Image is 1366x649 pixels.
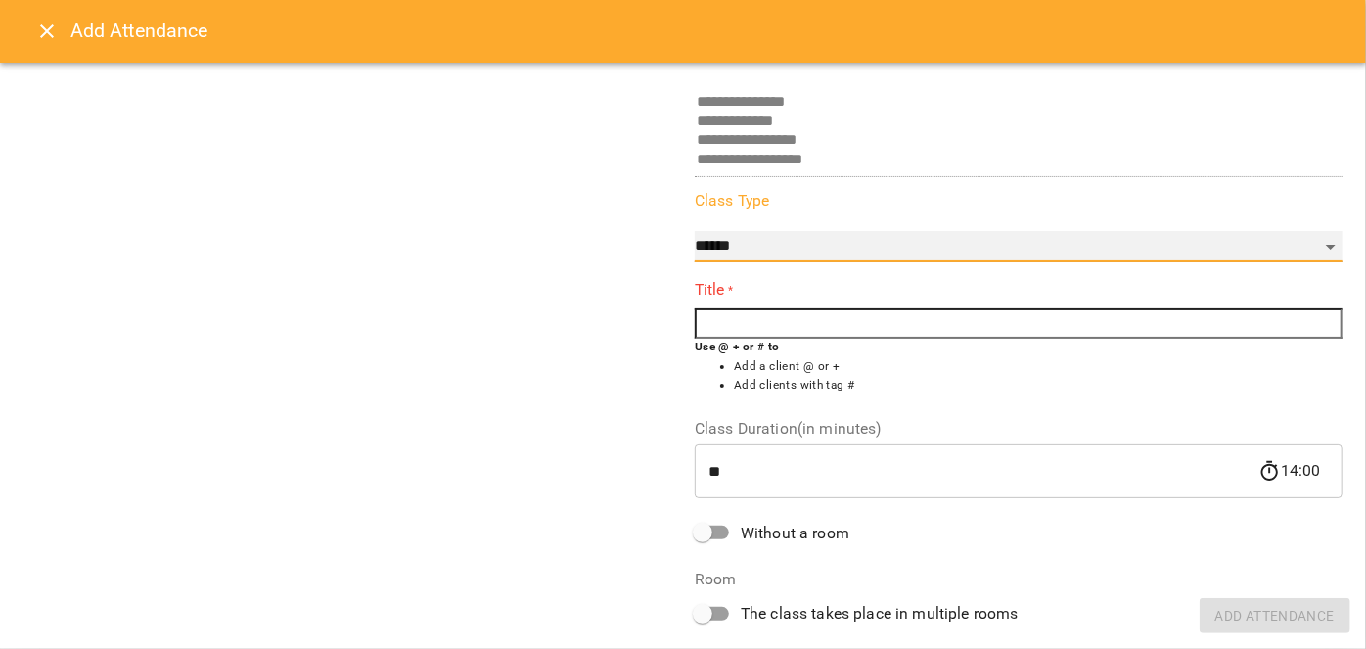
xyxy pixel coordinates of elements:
span: The class takes place in multiple rooms [741,602,1019,626]
label: Class Type [695,193,1343,209]
button: Close [23,8,70,55]
li: Add clients with tag # [734,376,1343,395]
li: Add a client @ or + [734,357,1343,377]
label: Title [695,278,1343,301]
b: Use @ + or # to [695,340,780,353]
label: Teacher [695,47,1343,63]
label: Room [695,572,1343,587]
span: Without a room [741,522,849,545]
h6: Add Attendance [70,16,1343,46]
label: Class Duration(in minutes) [695,421,1343,437]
